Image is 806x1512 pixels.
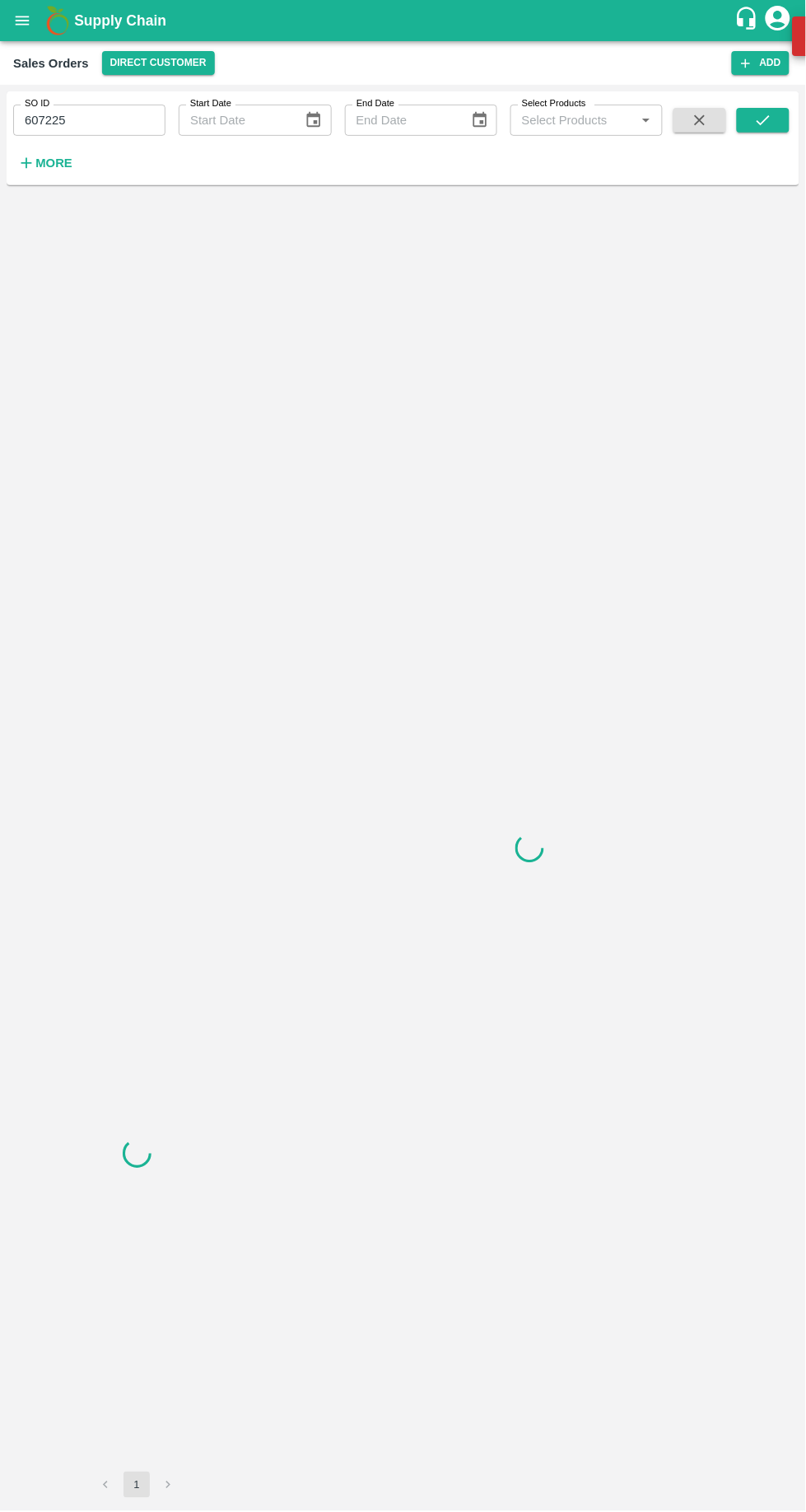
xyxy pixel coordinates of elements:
[298,105,329,136] button: Choose date
[35,156,72,170] strong: More
[3,2,41,40] button: open drawer
[515,110,631,131] input: Select Products
[734,6,763,35] div: customer-support
[25,97,49,110] label: SO ID
[636,110,657,131] button: Open
[763,3,793,38] div: account of current user
[41,4,74,37] img: logo
[522,97,586,110] label: Select Products
[464,105,496,136] button: Choose date
[345,105,458,136] input: End Date
[356,97,394,110] label: End Date
[123,1472,150,1499] button: page 1
[74,12,166,29] b: Supply Chain
[13,105,165,136] input: Enter SO ID
[74,9,734,32] a: Supply Chain
[179,105,291,136] input: Start Date
[190,97,231,110] label: Start Date
[102,51,215,75] button: Select DC
[13,149,77,177] button: More
[13,53,89,74] div: Sales Orders
[90,1472,184,1499] nav: pagination navigation
[732,51,790,75] button: Add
